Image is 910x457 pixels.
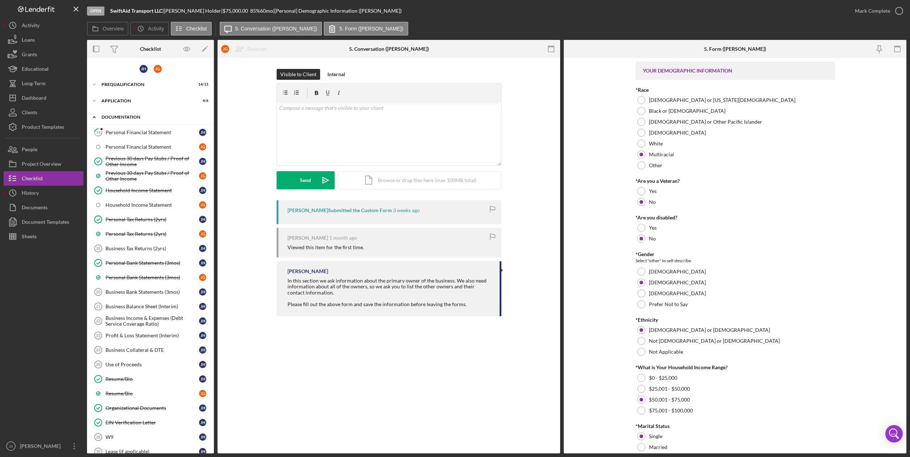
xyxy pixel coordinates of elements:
[649,375,677,381] label: $0 - $25,000
[199,303,206,310] div: J H
[199,274,206,281] div: J G
[106,260,199,266] div: Personal Bank Statements (3mos)
[91,140,210,154] a: Personal Financial StatementJG
[300,171,311,189] div: Send
[649,291,706,296] label: [DEMOGRAPHIC_DATA]
[704,46,766,52] div: 5. Form ([PERSON_NAME])
[91,270,210,285] a: Personal Bank Statements (3mos)JG
[106,304,199,309] div: Business Balance Sheet (Interim)
[106,156,199,167] div: Previous 30 days Pay Stubs / Proof of Other Income
[91,372,210,386] a: Resume/BioJH
[288,235,328,241] div: [PERSON_NAME]
[106,217,199,222] div: Personal Tax Returns (2yrs)
[885,425,903,442] div: Open Intercom Messenger
[106,333,199,338] div: Profit & Loss Statement (Interim)
[649,269,706,275] label: [DEMOGRAPHIC_DATA]
[4,33,83,47] button: Loans
[199,390,206,397] div: J G
[106,144,199,150] div: Personal Financial Statement
[199,332,206,339] div: J H
[186,26,207,32] label: Checklist
[96,246,100,251] tspan: 18
[277,69,320,80] button: Visible to Client
[106,434,199,440] div: W9
[199,288,206,296] div: J H
[4,171,83,186] a: Checklist
[148,26,164,32] label: Activity
[649,162,662,168] label: Other
[636,251,835,257] div: *Gender
[235,26,317,32] label: 5. Conversation ([PERSON_NAME])
[164,8,223,14] div: [PERSON_NAME] Holder |
[273,8,402,14] div: | [Personal] Demographic Information ([PERSON_NAME])
[106,405,199,411] div: Organizational Documents
[22,76,46,92] div: Long-Term
[22,120,64,136] div: Product Templates
[91,227,210,241] a: Personal Tax Returns (2yrs)JG
[327,69,345,80] div: Internal
[154,65,162,73] div: J G
[649,152,674,157] label: Multiracial
[22,171,43,188] div: Checklist
[96,362,100,367] tspan: 25
[91,328,210,343] a: 23Profit & Loss Statement (Interim)JH
[87,7,104,16] div: Open
[4,142,83,157] a: People
[649,433,662,439] label: Single
[91,299,210,314] a: 21Business Balance Sheet (Interim)JH
[649,130,706,136] label: [DEMOGRAPHIC_DATA]
[4,215,83,229] a: Document Templates
[250,8,260,14] div: 85 %
[195,82,208,87] div: 14 / 15
[288,244,364,250] div: Viewed this item for the first time.
[91,125,210,140] a: 14Personal Financial StatementJH
[4,76,83,91] button: Long-Term
[91,198,210,212] a: Household Income StatementJG
[649,301,688,307] label: Prefer Not to Say
[199,375,206,383] div: J H
[91,169,210,183] a: Previous 30 days Pay Stubs / Proof of Other IncomeJG
[106,170,199,182] div: Previous 30 days Pay Stubs / Proof of Other Income
[91,154,210,169] a: Previous 30 days Pay Stubs / Proof of Other IncomeJH
[102,115,205,119] div: Documentation
[91,430,210,444] a: 29W9JH
[106,420,199,425] div: EIN Verification Letter
[4,105,83,120] button: Clients
[110,8,164,14] div: |
[4,200,83,215] a: Documents
[87,22,128,36] button: Overview
[9,444,13,448] text: JD
[106,315,199,327] div: Business Income & Expenses (Debt Service Coverage Ratio)
[649,141,663,147] label: White
[4,62,83,76] button: Educational
[102,99,190,103] div: Application
[106,362,199,367] div: Use of Proceeds
[22,200,47,217] div: Documents
[22,62,49,78] div: Educational
[636,257,835,264] div: Select "other" to self-describe
[277,171,335,189] button: Send
[96,348,101,352] tspan: 24
[280,69,317,80] div: Visible to Client
[91,314,210,328] a: 22Business Income & Expenses (Debt Service Coverage Ratio)JH
[636,178,835,184] div: *Are you a Veteran?
[636,317,835,323] div: *Ethnicity
[199,448,206,455] div: J H
[339,26,404,32] label: 5. Form ([PERSON_NAME])
[106,391,199,396] div: Resume/Bio
[649,327,770,333] label: [DEMOGRAPHIC_DATA] or [DEMOGRAPHIC_DATA]
[22,18,40,34] div: Activity
[649,386,690,392] label: $25,001 - $50,000
[636,215,835,221] div: *Are you disabled?
[106,188,199,193] div: Household Income Statement
[393,207,420,213] time: 2025-08-13 13:34
[22,91,46,107] div: Dashboard
[349,46,429,52] div: 5. Conversation ([PERSON_NAME])
[106,449,199,454] div: Lease (if applicable)
[91,256,210,270] a: Personal Bank Statements (3mos)JH
[848,4,906,18] button: Mark Complete
[103,26,124,32] label: Overview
